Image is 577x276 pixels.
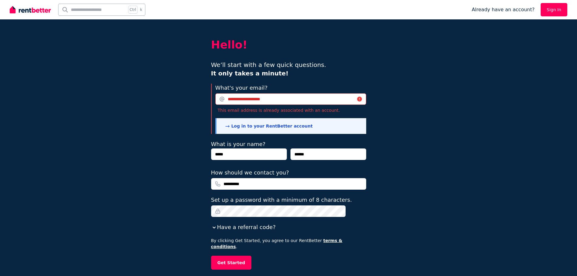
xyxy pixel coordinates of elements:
span: We’ll start with a few quick questions. [211,61,326,77]
label: Set up a password with a minimum of 8 characters. [211,196,352,204]
b: It only takes a minute! [211,70,289,77]
a: Sign In [541,3,567,16]
img: RentBetter [10,5,51,14]
label: How should we contact you? [211,168,289,177]
h2: Hello! [211,39,366,51]
label: What's your email? [215,84,268,92]
button: Have a referral code? [211,223,276,231]
a: Log in to your RentBetter account [225,124,313,128]
label: What is your name? [211,141,266,147]
p: By clicking Get Started, you agree to our RentBetter . [211,238,366,250]
span: k [140,7,142,12]
button: Get Started [211,256,252,270]
span: Ctrl [128,6,138,14]
p: This email address is already associated with an account. [215,107,366,113]
span: Already have an account? [472,6,535,13]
